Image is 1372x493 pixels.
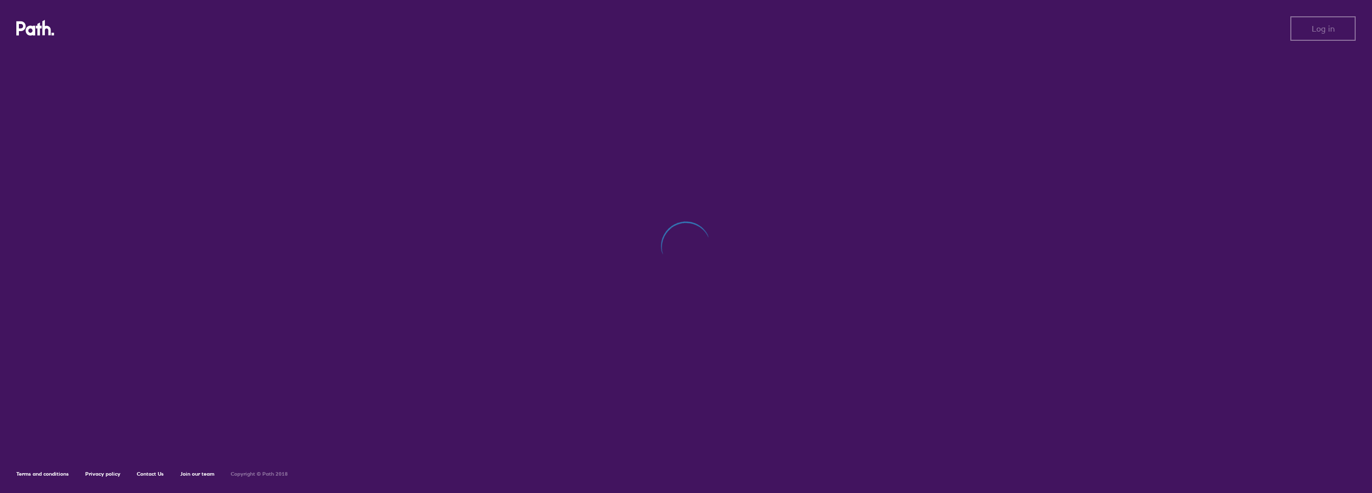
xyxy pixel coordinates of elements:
a: Contact Us [137,471,164,477]
button: Log in [1290,16,1356,41]
a: Privacy policy [85,471,120,477]
span: Log in [1312,24,1335,33]
a: Terms and conditions [16,471,69,477]
a: Join our team [180,471,214,477]
h6: Copyright © Path 2018 [231,471,288,477]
